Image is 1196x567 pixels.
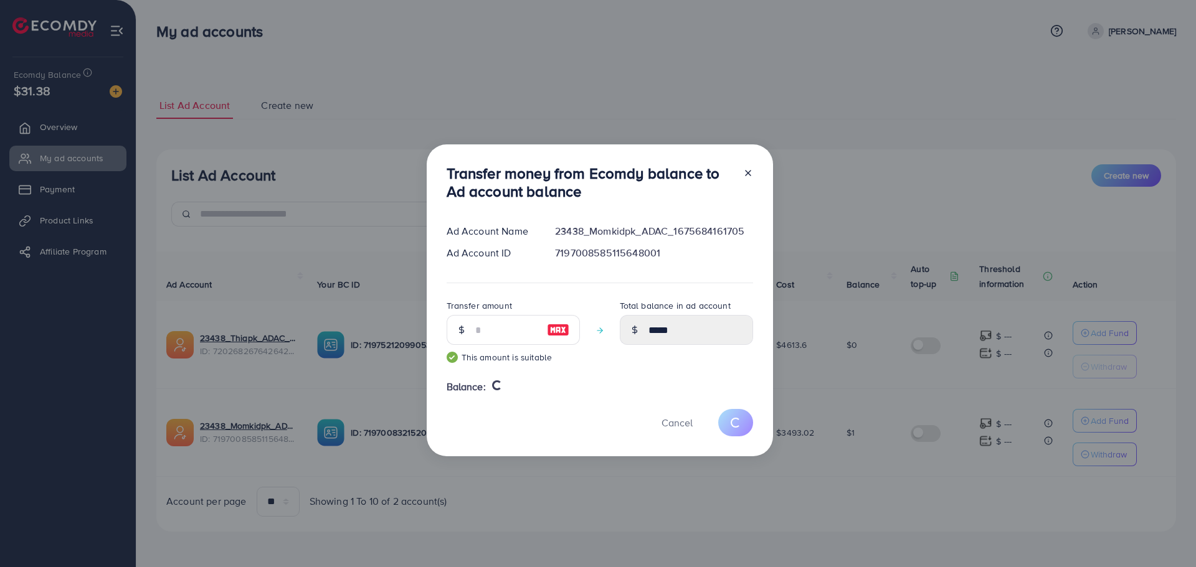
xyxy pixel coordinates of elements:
[447,351,580,363] small: This amount is suitable
[547,322,569,337] img: image
[437,246,546,260] div: Ad Account ID
[1143,511,1187,558] iframe: Chat
[447,164,733,200] h3: Transfer money from Ecomdy balance to Ad account balance
[545,224,762,238] div: 23438_Momkidpk_ADAC_1675684161705
[646,409,708,436] button: Cancel
[620,299,731,312] label: Total balance in ad account
[447,299,512,312] label: Transfer amount
[447,380,486,394] span: Balance:
[545,246,762,260] div: 7197008585115648001
[437,224,546,238] div: Ad Account Name
[662,416,693,429] span: Cancel
[447,352,458,363] img: guide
